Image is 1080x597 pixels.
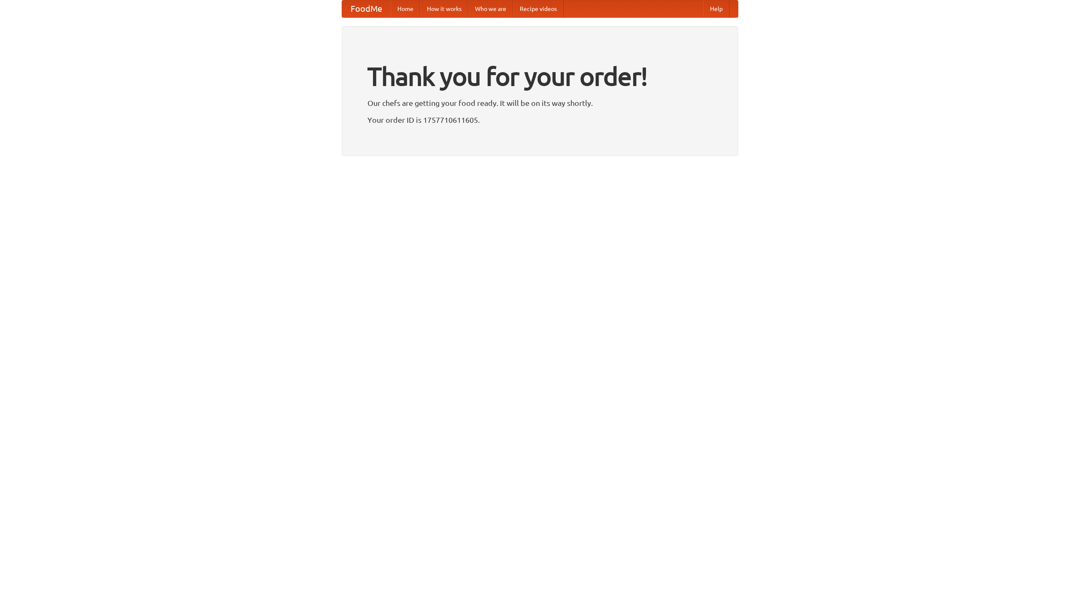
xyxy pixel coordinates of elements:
a: FoodMe [342,0,391,17]
p: Our chefs are getting your food ready. It will be on its way shortly. [367,97,713,109]
a: Recipe videos [513,0,564,17]
a: Help [703,0,729,17]
a: Home [391,0,420,17]
p: Your order ID is 1757710611605. [367,113,713,126]
a: Who we are [468,0,513,17]
h1: Thank you for your order! [367,56,713,97]
a: How it works [420,0,468,17]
